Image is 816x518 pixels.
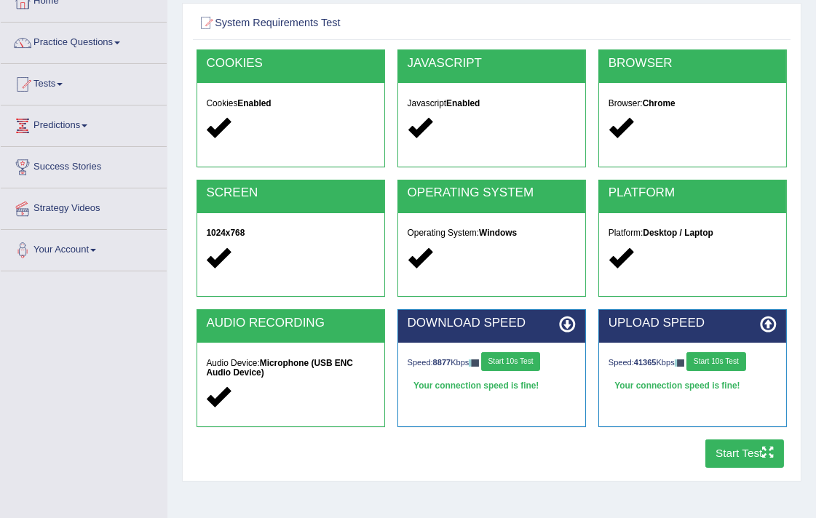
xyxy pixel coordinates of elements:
strong: Desktop / Laptop [643,228,713,238]
h2: BROWSER [609,57,777,71]
strong: Enabled [446,98,480,108]
h5: Javascript [408,99,577,108]
a: Your Account [1,230,167,266]
strong: Enabled [237,98,271,108]
div: Your connection speed is fine! [609,377,777,396]
strong: 8877 [433,358,451,367]
img: ajax-loader-fb-connection.gif [469,359,479,366]
strong: 1024x768 [206,228,245,238]
a: Practice Questions [1,23,167,59]
h2: DOWNLOAD SPEED [408,316,577,330]
img: ajax-loader-fb-connection.gif [675,359,685,366]
h5: Cookies [206,99,375,108]
button: Start 10s Test [481,352,540,371]
button: Start Test [705,439,785,468]
h2: UPLOAD SPEED [609,316,777,330]
a: Strategy Videos [1,188,167,225]
h5: Operating System: [408,228,577,238]
strong: 41365 [634,358,657,367]
strong: Microphone (USB ENC Audio Device) [206,358,353,378]
h5: Audio Device: [206,359,375,378]
button: Start 10s Test [686,352,745,371]
h2: PLATFORM [609,186,777,200]
a: Predictions [1,105,167,142]
h2: System Requirements Test [197,14,563,33]
h5: Platform: [609,228,777,238]
div: Your connection speed is fine! [408,377,577,396]
h5: Browser: [609,99,777,108]
strong: Windows [479,228,517,238]
h2: JAVASCRIPT [408,57,577,71]
h2: OPERATING SYSTEM [408,186,577,200]
h2: COOKIES [206,57,375,71]
a: Success Stories [1,147,167,183]
h2: AUDIO RECORDING [206,316,375,330]
a: Tests [1,64,167,100]
div: Speed: Kbps [609,352,777,374]
h2: SCREEN [206,186,375,200]
div: Speed: Kbps [408,352,577,374]
strong: Chrome [643,98,676,108]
